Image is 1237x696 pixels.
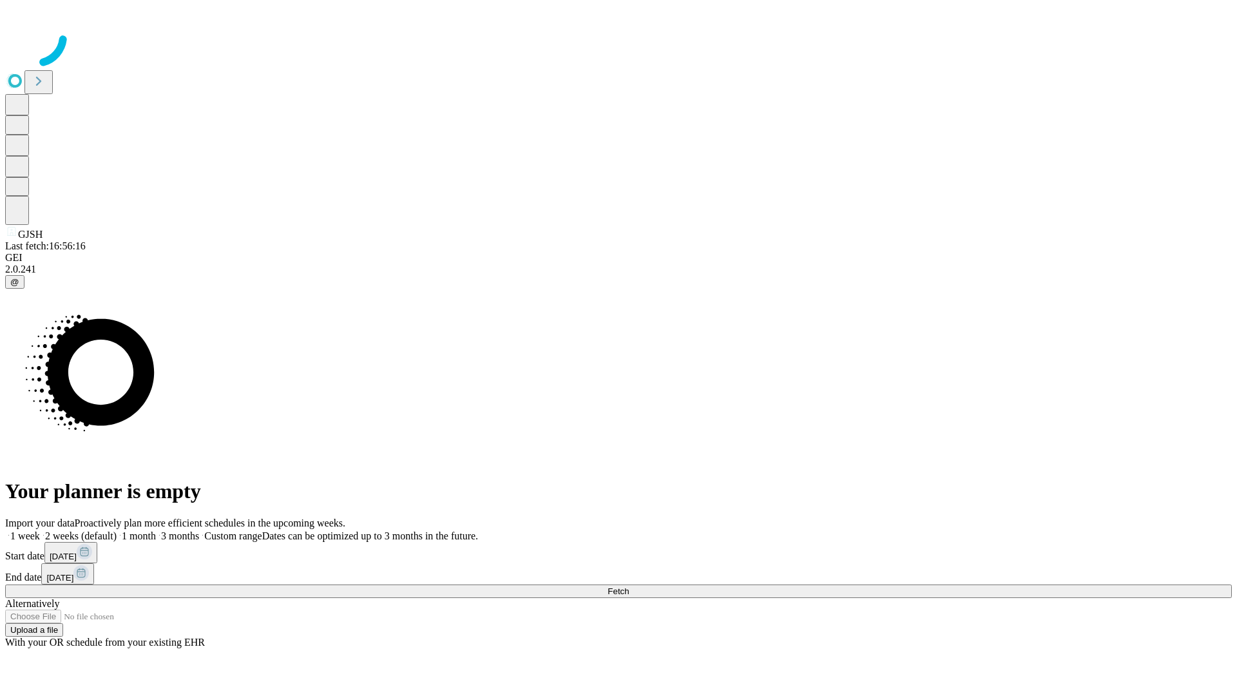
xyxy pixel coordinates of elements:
[50,552,77,561] span: [DATE]
[204,530,262,541] span: Custom range
[5,598,59,609] span: Alternatively
[122,530,156,541] span: 1 month
[5,542,1232,563] div: Start date
[46,573,73,583] span: [DATE]
[18,229,43,240] span: GJSH
[608,586,629,596] span: Fetch
[5,637,205,648] span: With your OR schedule from your existing EHR
[10,530,40,541] span: 1 week
[45,530,117,541] span: 2 weeks (default)
[5,264,1232,275] div: 2.0.241
[262,530,478,541] span: Dates can be optimized up to 3 months in the future.
[41,563,94,585] button: [DATE]
[5,275,24,289] button: @
[44,542,97,563] button: [DATE]
[161,530,199,541] span: 3 months
[10,277,19,287] span: @
[5,517,75,528] span: Import your data
[5,252,1232,264] div: GEI
[5,240,86,251] span: Last fetch: 16:56:16
[5,563,1232,585] div: End date
[75,517,345,528] span: Proactively plan more efficient schedules in the upcoming weeks.
[5,585,1232,598] button: Fetch
[5,623,63,637] button: Upload a file
[5,479,1232,503] h1: Your planner is empty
